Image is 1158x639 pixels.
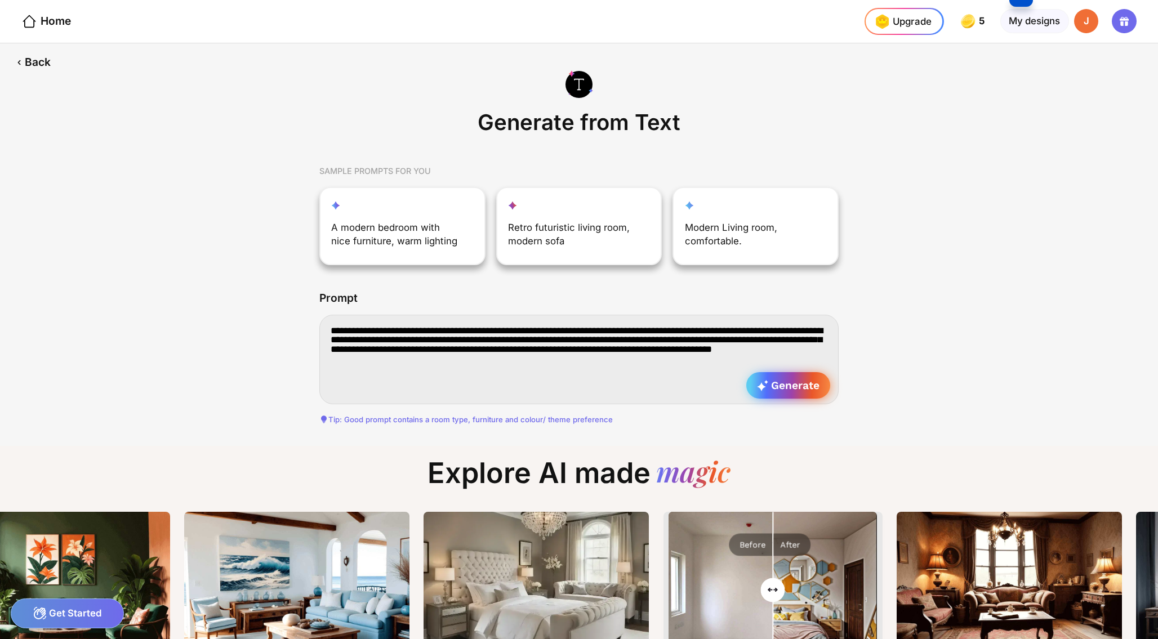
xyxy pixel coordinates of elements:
div: SAMPLE PROMPTS FOR YOU [319,155,839,187]
div: Home [21,14,71,30]
img: upgrade-nav-btn-icon.gif [871,11,893,32]
span: 5 [979,16,987,26]
div: Generate from Text [472,106,685,144]
div: Tip: Good prompt contains a room type, furniture and colour/ theme preference [319,415,839,424]
div: Upgrade [871,11,932,32]
img: generate-from-text-icon.svg [565,70,593,98]
img: customization-star-icon.svg [685,201,694,210]
div: J [1074,9,1098,33]
div: My designs [1000,9,1069,33]
img: reimagine-star-icon.svg [331,201,340,210]
div: Get Started [11,598,124,628]
div: Retro futuristic living room, modern sofa [508,221,636,253]
div: A modern bedroom with nice furniture, warm lighting [331,221,459,253]
div: Prompt [319,292,358,305]
span: Generate [757,379,819,392]
div: magic [656,457,731,490]
img: fill-up-your-space-star-icon.svg [508,201,517,210]
div: Modern Living room, comfortable. [685,221,813,253]
div: Explore AI made [417,457,741,501]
